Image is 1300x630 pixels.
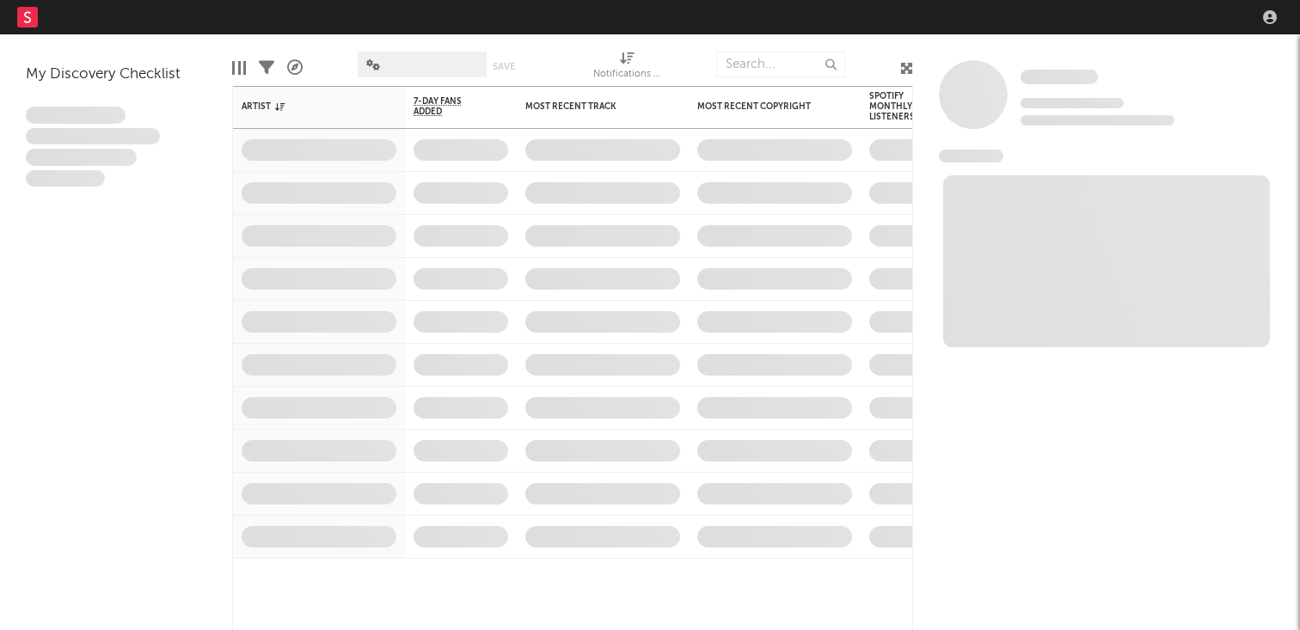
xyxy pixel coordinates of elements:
[1021,70,1098,84] span: Some Artist
[1021,98,1124,108] span: Tracking Since: [DATE]
[259,43,274,93] div: Filters
[26,128,160,145] span: Integer aliquet in purus et
[1021,115,1174,125] span: 0 fans last week
[26,107,126,124] span: Lorem ipsum dolor
[26,149,137,166] span: Praesent ac interdum
[593,43,662,93] div: Notifications (Artist)
[493,62,515,71] button: Save
[287,43,303,93] div: A&R Pipeline
[26,170,105,187] span: Aliquam viverra
[939,150,1003,162] span: News Feed
[1021,69,1098,86] a: Some Artist
[242,101,371,112] div: Artist
[26,64,206,85] div: My Discovery Checklist
[869,91,929,122] div: Spotify Monthly Listeners
[716,52,845,77] input: Search...
[525,101,654,112] div: Most Recent Track
[697,101,826,112] div: Most Recent Copyright
[414,96,482,117] span: 7-Day Fans Added
[593,64,662,85] div: Notifications (Artist)
[232,43,246,93] div: Edit Columns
